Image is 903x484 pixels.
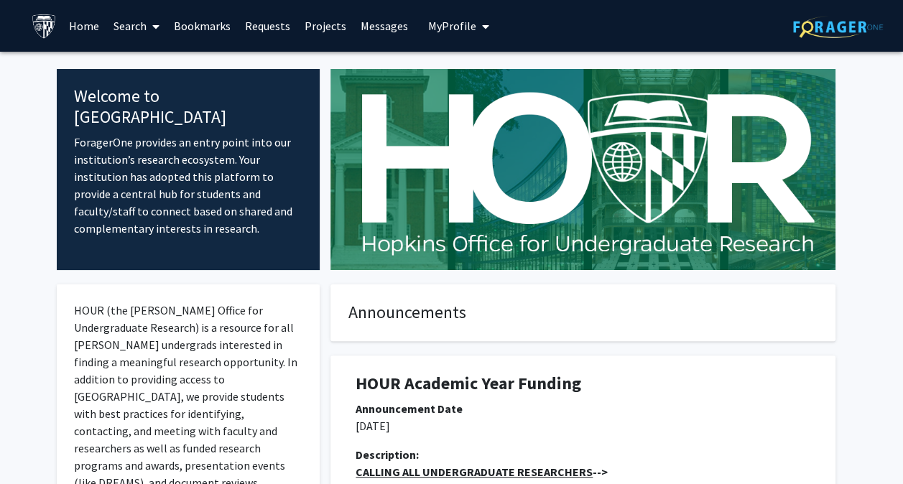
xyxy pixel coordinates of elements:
a: Bookmarks [167,1,238,51]
h1: HOUR Academic Year Funding [356,373,810,394]
img: Johns Hopkins University Logo [32,14,57,39]
span: My Profile [428,19,476,33]
strong: --> [356,465,608,479]
p: [DATE] [356,417,810,434]
a: Projects [297,1,353,51]
div: Description: [356,446,810,463]
img: ForagerOne Logo [793,16,883,38]
div: Announcement Date [356,400,810,417]
p: ForagerOne provides an entry point into our institution’s research ecosystem. Your institution ha... [74,134,303,237]
a: Home [62,1,106,51]
iframe: Chat [11,419,61,473]
a: Messages [353,1,415,51]
a: Search [106,1,167,51]
u: CALLING ALL UNDERGRADUATE RESEARCHERS [356,465,593,479]
h4: Announcements [348,302,818,323]
a: Requests [238,1,297,51]
img: Cover Image [330,69,835,270]
h4: Welcome to [GEOGRAPHIC_DATA] [74,86,303,128]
